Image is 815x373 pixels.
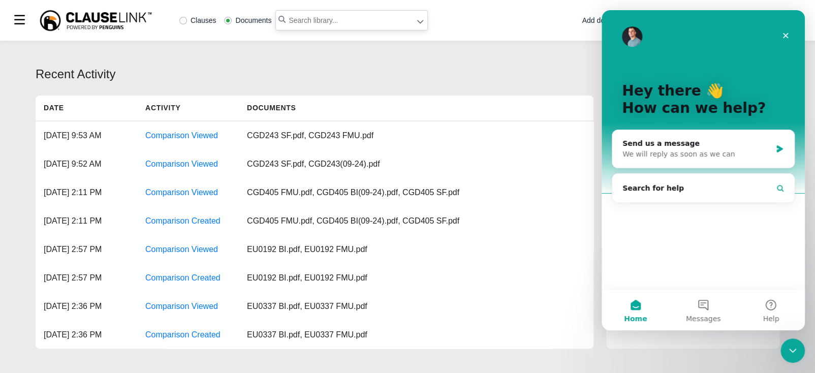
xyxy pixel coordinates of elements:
div: [DATE] 2:36 PM [36,321,137,349]
div: EU0192 BI.pdf, EU0192 FMU.pdf [239,264,442,292]
div: Add document [582,15,628,26]
div: [DATE] 2:57 PM [36,235,137,264]
iframe: Intercom live chat [780,338,805,363]
h5: Date [36,96,137,120]
label: Documents [224,17,271,24]
input: Search library... [275,10,428,30]
a: Comparison Viewed [145,131,218,140]
div: [DATE] 9:53 AM [36,121,137,150]
div: CGD243 SF.pdf, CGD243(09-24).pdf [239,150,442,178]
img: ClauseLink [39,9,153,32]
div: CGD405 FMU.pdf, CGD405 BI(09-24).pdf, CGD405 SF.pdf [239,207,467,235]
div: EU0337 BI.pdf, EU0337 FMU.pdf [239,321,442,349]
a: Comparison Viewed [145,188,218,197]
a: Comparison Viewed [145,302,218,310]
div: Recent Activity [36,65,779,83]
div: EU0192 BI.pdf, EU0192 FMU.pdf [239,235,442,264]
div: [DATE] 2:57 PM [36,264,137,292]
iframe: Intercom live chat [602,10,805,330]
a: Comparison Viewed [145,160,218,168]
div: [DATE] 2:36 PM [36,292,137,321]
div: [DATE] 2:11 PM [36,207,137,235]
div: [DATE] 9:52 AM [36,150,137,178]
a: Comparison Created [145,273,221,282]
a: Comparison Viewed [145,245,218,254]
div: [DATE] 2:11 PM [36,178,137,207]
h5: Documents [239,96,442,120]
div: EU0337 BI.pdf, EU0337 FMU.pdf [239,292,442,321]
div: CGD405 FMU.pdf, CGD405 BI(09-24).pdf, CGD405 SF.pdf [239,178,467,207]
div: CGD243 SF.pdf, CGD243 FMU.pdf [239,121,442,150]
a: Comparison Created [145,216,221,225]
a: Comparison Created [145,330,221,339]
h5: Activity [137,96,239,120]
label: Clauses [179,17,216,24]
